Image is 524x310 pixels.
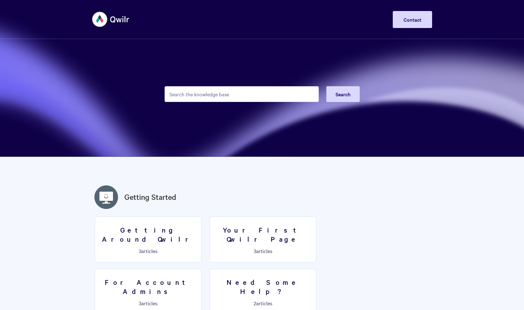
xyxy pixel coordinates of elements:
a: Your First Qwilr Page 3articles [210,217,316,262]
button: Search [326,86,360,102]
img: Qwilr Help Center [92,8,130,31]
span: 2 [254,300,256,307]
span: 3 [254,247,256,254]
span: 3 [139,300,141,307]
a: Getting Around Qwilr 3articles [95,217,201,262]
p: articles [214,248,312,254]
h3: For Account Admins [99,278,197,296]
p: articles [214,300,312,306]
p: articles [99,248,197,254]
span: Search [335,91,351,98]
h3: Getting Around Qwilr [99,225,197,243]
h3: Need Some Help? [214,278,312,296]
span: 3 [139,247,141,254]
p: articles [99,300,197,306]
a: Getting Started [124,191,176,203]
h3: Your First Qwilr Page [214,225,312,243]
input: Search the knowledge base [165,86,319,102]
a: Contact [393,11,432,28]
